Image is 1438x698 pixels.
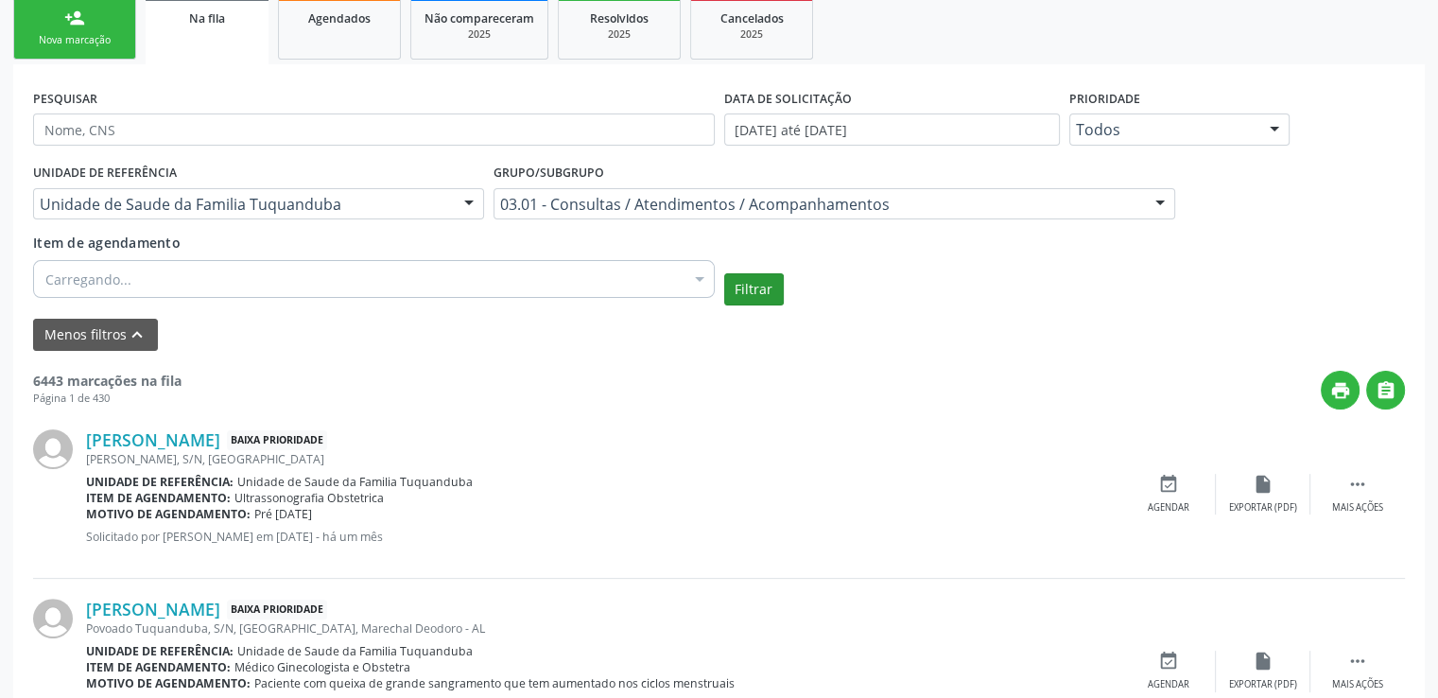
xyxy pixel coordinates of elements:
[45,270,131,289] span: Carregando...
[33,84,97,113] label: PESQUISAR
[254,675,735,691] span: Paciente com queixa de grande sangramento que tem aumentado nos ciclos menstruais
[64,8,85,28] div: person_add
[234,659,410,675] span: Médico Ginecologista e Obstetra
[1229,501,1297,515] div: Exportar (PDF)
[308,10,371,26] span: Agendados
[720,10,784,26] span: Cancelados
[227,600,327,619] span: Baixa Prioridade
[237,474,473,490] span: Unidade de Saude da Familia Tuquanduba
[237,643,473,659] span: Unidade de Saude da Familia Tuquanduba
[33,319,158,352] button: Menos filtroskeyboard_arrow_up
[127,324,147,345] i: keyboard_arrow_up
[86,490,231,506] b: Item de agendamento:
[27,33,122,47] div: Nova marcação
[254,506,312,522] span: Pré [DATE]
[1076,120,1252,139] span: Todos
[33,113,715,146] input: Nome, CNS
[33,234,181,252] span: Item de agendamento
[572,27,667,42] div: 2025
[1158,651,1179,672] i: event_available
[1229,678,1297,691] div: Exportar (PDF)
[424,27,534,42] div: 2025
[227,430,327,450] span: Baixa Prioridade
[86,506,251,522] b: Motivo de agendamento:
[1148,501,1189,515] div: Agendar
[704,27,799,42] div: 2025
[494,159,604,188] label: Grupo/Subgrupo
[40,195,445,214] span: Unidade de Saude da Familia Tuquanduba
[724,84,852,113] label: DATA DE SOLICITAÇÃO
[86,675,251,691] b: Motivo de agendamento:
[1148,678,1189,691] div: Agendar
[86,599,220,619] a: [PERSON_NAME]
[33,391,182,407] div: Página 1 de 430
[86,451,1121,467] div: [PERSON_NAME], S/N, [GEOGRAPHIC_DATA]
[1069,84,1140,113] label: Prioridade
[1376,380,1396,401] i: 
[1347,651,1368,672] i: 
[33,429,73,469] img: img
[189,10,225,26] span: Na fila
[1330,380,1351,401] i: print
[1158,474,1179,495] i: event_available
[500,195,1136,214] span: 03.01 - Consultas / Atendimentos / Acompanhamentos
[86,620,1121,637] div: Povoado Tuquanduba, S/N, [GEOGRAPHIC_DATA], Marechal Deodoro - AL
[1253,651,1273,672] i: insert_drive_file
[1253,474,1273,495] i: insert_drive_file
[86,529,1121,545] p: Solicitado por [PERSON_NAME] em [DATE] - há um mês
[86,474,234,490] b: Unidade de referência:
[86,643,234,659] b: Unidade de referência:
[424,10,534,26] span: Não compareceram
[86,659,231,675] b: Item de agendamento:
[234,490,384,506] span: Ultrassonografia Obstetrica
[590,10,649,26] span: Resolvidos
[86,429,220,450] a: [PERSON_NAME]
[724,113,1060,146] input: Selecione um intervalo
[1332,501,1383,515] div: Mais ações
[33,159,177,188] label: UNIDADE DE REFERÊNCIA
[1347,474,1368,495] i: 
[33,372,182,390] strong: 6443 marcações na fila
[724,273,784,305] button: Filtrar
[1321,371,1360,410] button: print
[1332,678,1383,691] div: Mais ações
[33,599,73,638] img: img
[1366,371,1405,410] button: 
